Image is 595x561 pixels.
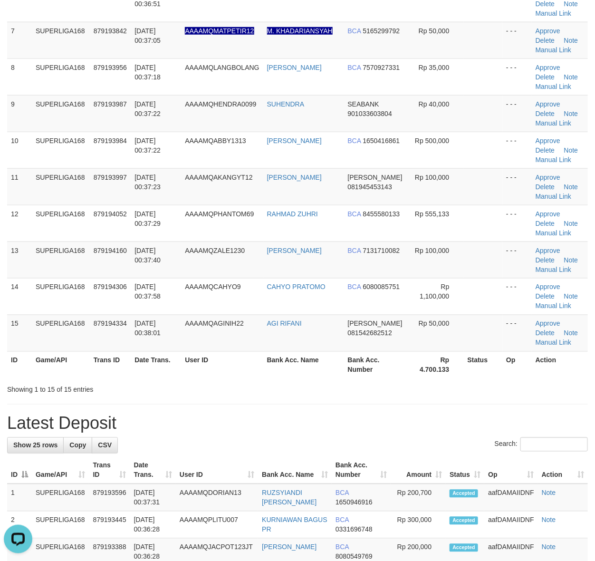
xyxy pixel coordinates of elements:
div: Showing 1 to 15 of 15 entries [7,381,241,395]
a: Manual Link [536,83,572,90]
td: - - - [502,278,532,315]
td: aafDAMAIIDNF [484,512,537,539]
span: AAAAMQAKANGYT12 [185,174,252,181]
a: [PERSON_NAME] [267,64,322,71]
span: Accepted [450,490,478,498]
a: Note [564,256,578,264]
td: SUPERLIGA168 [32,132,90,168]
span: [DATE] 00:37:18 [134,64,161,81]
td: 1 [7,484,32,512]
input: Search: [520,437,588,452]
a: Note [542,543,556,551]
a: Note [542,516,556,524]
span: Copy 8080549769 to clipboard [336,553,373,561]
span: Accepted [450,517,478,525]
button: Open LiveChat chat widget [4,4,32,32]
span: Rp 50,000 [419,320,450,328]
a: Manual Link [536,156,572,164]
span: Copy 081945453143 to clipboard [348,183,392,191]
td: - - - [502,95,532,132]
th: Bank Acc. Number [344,351,408,378]
td: - - - [502,22,532,58]
span: 879193984 [94,137,127,145]
a: Approve [536,100,560,108]
span: Rp 555,133 [415,210,449,218]
span: [DATE] 00:37:40 [134,247,161,264]
a: Note [564,37,578,44]
span: CSV [98,442,112,449]
span: BCA [348,137,361,145]
td: Rp 300,000 [391,512,446,539]
span: BCA [336,543,349,551]
td: 15 [7,315,32,351]
td: 7 [7,22,32,58]
a: Manual Link [536,266,572,273]
td: - - - [502,168,532,205]
th: Rp 4.700.133 [408,351,464,378]
td: 9 [7,95,32,132]
th: Status [464,351,503,378]
a: RAHMAD ZUHRI [267,210,318,218]
span: 879193987 [94,100,127,108]
span: Copy 6080085751 to clipboard [363,283,400,291]
span: AAAAMQABBY1313 [185,137,246,145]
a: Delete [536,329,555,337]
a: [PERSON_NAME] [267,174,322,181]
span: Rp 35,000 [419,64,450,71]
td: AAAAMQPLITU007 [176,512,258,539]
span: Rp 100,000 [415,174,449,181]
td: 879193596 [89,484,130,512]
span: [DATE] 00:37:58 [134,283,161,300]
th: Game/API [32,351,90,378]
th: Bank Acc. Name: activate to sort column ascending [258,457,332,484]
td: SUPERLIGA168 [32,484,89,512]
a: Delete [536,110,555,117]
span: Copy 1650416861 to clipboard [363,137,400,145]
a: Note [542,489,556,497]
span: 879193997 [94,174,127,181]
span: [DATE] 00:37:29 [134,210,161,227]
a: Manual Link [536,119,572,127]
span: BCA [348,64,361,71]
a: CAHYO PRATOMO [267,283,326,291]
td: - - - [502,315,532,351]
td: SUPERLIGA168 [32,242,90,278]
span: Copy [69,442,86,449]
td: SUPERLIGA168 [32,22,90,58]
a: Approve [536,247,560,254]
span: Copy 1650946916 to clipboard [336,499,373,506]
td: SUPERLIGA168 [32,278,90,315]
span: AAAAMQPHANTOM69 [185,210,254,218]
th: User ID [181,351,263,378]
span: BCA [348,283,361,291]
a: Note [564,329,578,337]
span: Show 25 rows [13,442,58,449]
th: Date Trans. [131,351,181,378]
a: Approve [536,174,560,181]
th: Op [502,351,532,378]
th: Game/API: activate to sort column ascending [32,457,89,484]
td: [DATE] 00:36:28 [130,512,176,539]
span: Copy 901033603804 to clipboard [348,110,392,117]
span: AAAAMQCAHYO9 [185,283,240,291]
th: Action: activate to sort column ascending [538,457,588,484]
span: AAAAMQLANGBOLANG [185,64,259,71]
a: [PERSON_NAME] [262,543,317,551]
span: Copy 0331696748 to clipboard [336,526,373,533]
a: Approve [536,27,560,35]
span: Copy 081542682512 to clipboard [348,329,392,337]
span: [PERSON_NAME] [348,174,403,181]
span: [DATE] 00:37:22 [134,100,161,117]
a: Delete [536,256,555,264]
th: Op: activate to sort column ascending [484,457,537,484]
h1: Latest Deposit [7,414,588,433]
a: Manual Link [536,193,572,200]
a: M. KHADARIANSYAH [267,27,333,35]
a: Note [564,146,578,154]
a: RUZSYIANDI [PERSON_NAME] [262,489,317,506]
th: Trans ID: activate to sort column ascending [89,457,130,484]
a: [PERSON_NAME] [267,137,322,145]
td: SUPERLIGA168 [32,315,90,351]
span: [DATE] 00:38:01 [134,320,161,337]
th: Bank Acc. Number: activate to sort column ascending [332,457,391,484]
